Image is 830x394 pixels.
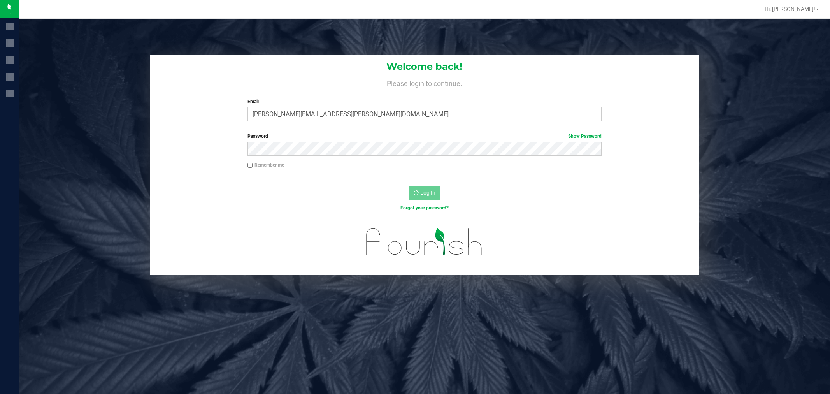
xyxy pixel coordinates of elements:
button: Log In [409,186,440,200]
span: Hi, [PERSON_NAME]! [765,6,815,12]
a: Forgot your password? [400,205,449,211]
span: Log In [420,190,435,196]
label: Email [247,98,602,105]
a: Show Password [568,134,602,139]
h1: Welcome back! [150,62,699,72]
img: flourish_logo.svg [356,220,493,264]
h4: Please login to continue. [150,78,699,87]
input: Remember me [247,163,253,168]
label: Remember me [247,162,284,169]
span: Password [247,134,268,139]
